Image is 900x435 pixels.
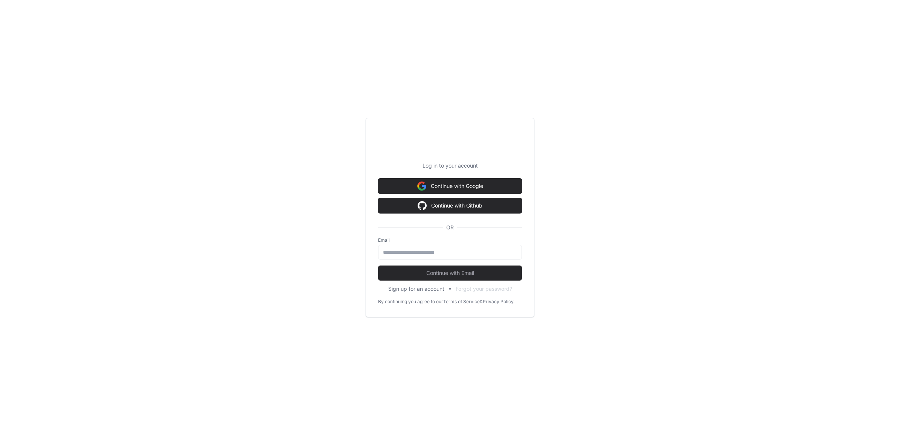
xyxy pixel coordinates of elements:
a: Terms of Service [443,299,480,305]
button: Forgot your password? [456,285,512,293]
button: Sign up for an account [388,285,444,293]
button: Continue with Github [378,198,522,213]
a: Privacy Policy. [483,299,514,305]
div: & [480,299,483,305]
div: By continuing you agree to our [378,299,443,305]
button: Continue with Google [378,179,522,194]
button: Continue with Email [378,266,522,281]
span: OR [443,224,457,231]
span: Continue with Email [378,269,522,277]
img: Sign in with google [417,179,426,194]
img: Sign in with google [418,198,427,213]
label: Email [378,237,522,243]
p: Log in to your account [378,162,522,169]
